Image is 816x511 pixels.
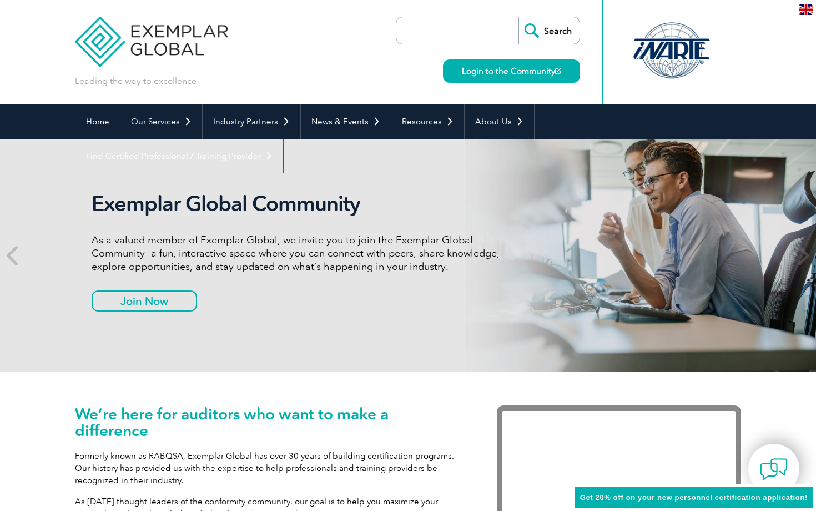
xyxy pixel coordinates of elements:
[555,68,561,74] img: open_square.png
[75,405,464,439] h1: We’re here for auditors who want to make a difference
[92,233,508,273] p: As a valued member of Exemplar Global, we invite you to join the Exemplar Global Community—a fun,...
[301,104,391,139] a: News & Events
[391,104,464,139] a: Resources
[760,455,788,483] img: contact-chat.png
[75,450,464,487] p: Formerly known as RABQSA, Exemplar Global has over 30 years of building certification programs. O...
[465,104,534,139] a: About Us
[75,104,120,139] a: Home
[580,493,808,502] span: Get 20% off on your new personnel certification application!
[443,59,580,83] a: Login to the Community
[92,191,508,217] h2: Exemplar Global Community
[203,104,300,139] a: Industry Partners
[92,290,197,312] a: Join Now
[518,17,580,44] input: Search
[75,75,197,87] p: Leading the way to excellence
[75,139,283,173] a: Find Certified Professional / Training Provider
[799,4,813,15] img: en
[120,104,202,139] a: Our Services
